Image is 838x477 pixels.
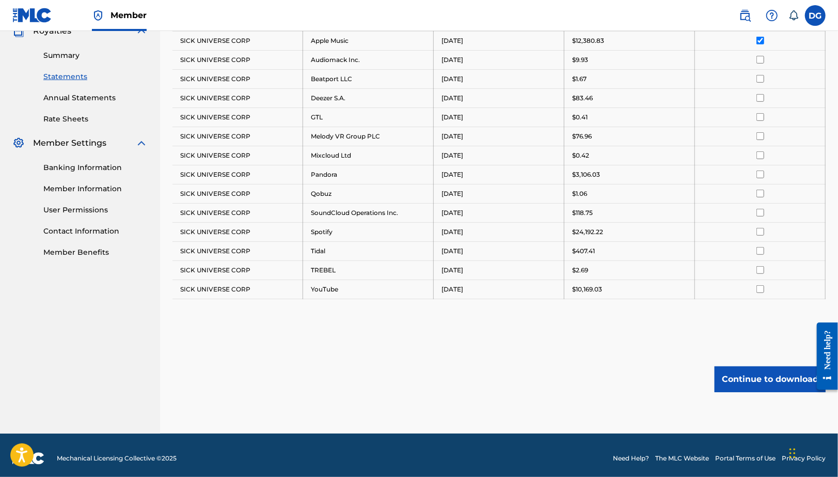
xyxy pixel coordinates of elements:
[303,127,434,146] td: Melody VR Group PLC
[303,222,434,241] td: Spotify
[303,50,434,69] td: Audiomack Inc.
[12,137,25,149] img: Member Settings
[782,454,826,463] a: Privacy Policy
[805,5,826,26] div: User Menu
[572,74,587,84] p: $1.67
[43,247,148,258] a: Member Benefits
[172,146,303,165] td: SICK UNIVERSE CORP
[572,285,602,294] p: $10,169.03
[572,113,588,122] p: $0.41
[57,454,177,463] span: Mechanical Licensing Collective © 2025
[434,203,564,222] td: [DATE]
[12,8,52,23] img: MLC Logo
[572,247,595,256] p: $407.41
[434,31,564,50] td: [DATE]
[739,9,751,22] img: search
[434,184,564,203] td: [DATE]
[43,162,148,173] a: Banking Information
[303,184,434,203] td: Qobuz
[572,151,589,160] p: $0.42
[434,127,564,146] td: [DATE]
[434,165,564,184] td: [DATE]
[172,69,303,88] td: SICK UNIVERSE CORP
[572,132,592,141] p: $76.96
[172,88,303,107] td: SICK UNIVERSE CORP
[572,208,593,218] p: $118.75
[434,88,564,107] td: [DATE]
[172,260,303,280] td: SICK UNIVERSE CORP
[33,25,71,37] span: Royalties
[434,50,564,69] td: [DATE]
[613,454,649,463] a: Need Help?
[303,31,434,50] td: Apple Music
[434,280,564,299] td: [DATE]
[434,146,564,165] td: [DATE]
[715,366,826,392] button: Continue to download
[43,50,148,61] a: Summary
[92,9,104,22] img: Top Rightsholder
[172,203,303,222] td: SICK UNIVERSE CORP
[135,137,148,149] img: expand
[572,55,588,65] p: $9.93
[766,9,778,22] img: help
[303,88,434,107] td: Deezer S.A.
[172,31,303,50] td: SICK UNIVERSE CORP
[172,50,303,69] td: SICK UNIVERSE CORP
[33,137,106,149] span: Member Settings
[172,241,303,260] td: SICK UNIVERSE CORP
[12,25,25,37] img: Royalties
[303,241,434,260] td: Tidal
[172,280,303,299] td: SICK UNIVERSE CORP
[43,226,148,237] a: Contact Information
[655,454,709,463] a: The MLC Website
[572,94,593,103] p: $83.46
[572,36,604,45] p: $12,380.83
[434,69,564,88] td: [DATE]
[172,127,303,146] td: SICK UNIVERSE CORP
[110,9,147,21] span: Member
[303,146,434,165] td: Mixcloud Ltd
[172,184,303,203] td: SICK UNIVERSE CORP
[303,260,434,280] td: TREBEL
[172,107,303,127] td: SICK UNIVERSE CORP
[43,183,148,194] a: Member Information
[43,71,148,82] a: Statements
[572,227,603,237] p: $24,192.22
[303,280,434,299] td: YouTube
[303,69,434,88] td: Beatport LLC
[43,93,148,103] a: Annual Statements
[786,427,838,477] iframe: Chat Widget
[434,241,564,260] td: [DATE]
[434,107,564,127] td: [DATE]
[303,165,434,184] td: Pandora
[43,114,148,125] a: Rate Sheets
[789,438,796,469] div: Drag
[434,222,564,241] td: [DATE]
[809,315,838,398] iframe: Resource Center
[172,165,303,184] td: SICK UNIVERSE CORP
[715,454,776,463] a: Portal Terms of Use
[735,5,755,26] a: Public Search
[572,266,588,275] p: $2.69
[303,107,434,127] td: GTL
[172,222,303,241] td: SICK UNIVERSE CORP
[762,5,782,26] div: Help
[788,10,799,21] div: Notifications
[434,260,564,280] td: [DATE]
[572,170,600,179] p: $3,106.03
[303,203,434,222] td: SoundCloud Operations Inc.
[572,189,587,198] p: $1.06
[135,25,148,37] img: expand
[43,205,148,216] a: User Permissions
